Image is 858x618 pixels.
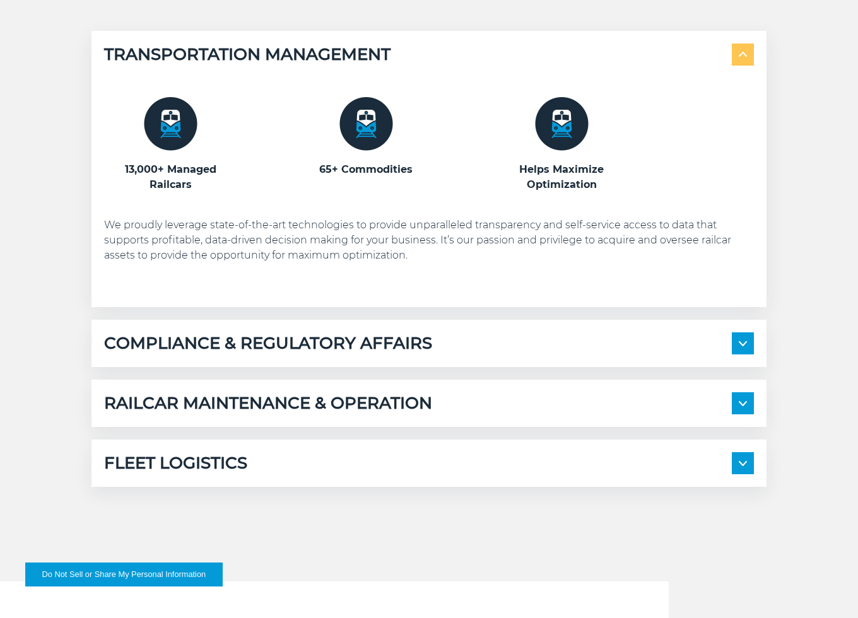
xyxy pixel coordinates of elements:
[739,52,747,57] img: arrow
[104,332,432,354] h5: COMPLIANCE & REGULATORY AFFAIRS
[300,162,432,177] h3: 65+ Commodities
[25,563,223,586] button: Do Not Sell or Share My Personal Information
[739,401,747,406] img: arrow
[739,341,747,346] img: arrow
[104,162,237,192] h3: 13,000+ Managed Railcars
[104,218,754,263] p: We proudly leverage state-of-the-art technologies to provide unparalleled transparency and self-s...
[104,392,432,414] h5: RAILCAR MAINTENANCE & OPERATION
[495,162,628,192] h3: Helps Maximize Optimization
[104,44,391,66] h5: TRANSPORTATION MANAGEMENT
[739,461,747,466] img: arrow
[104,452,247,474] h5: FLEET LOGISTICS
